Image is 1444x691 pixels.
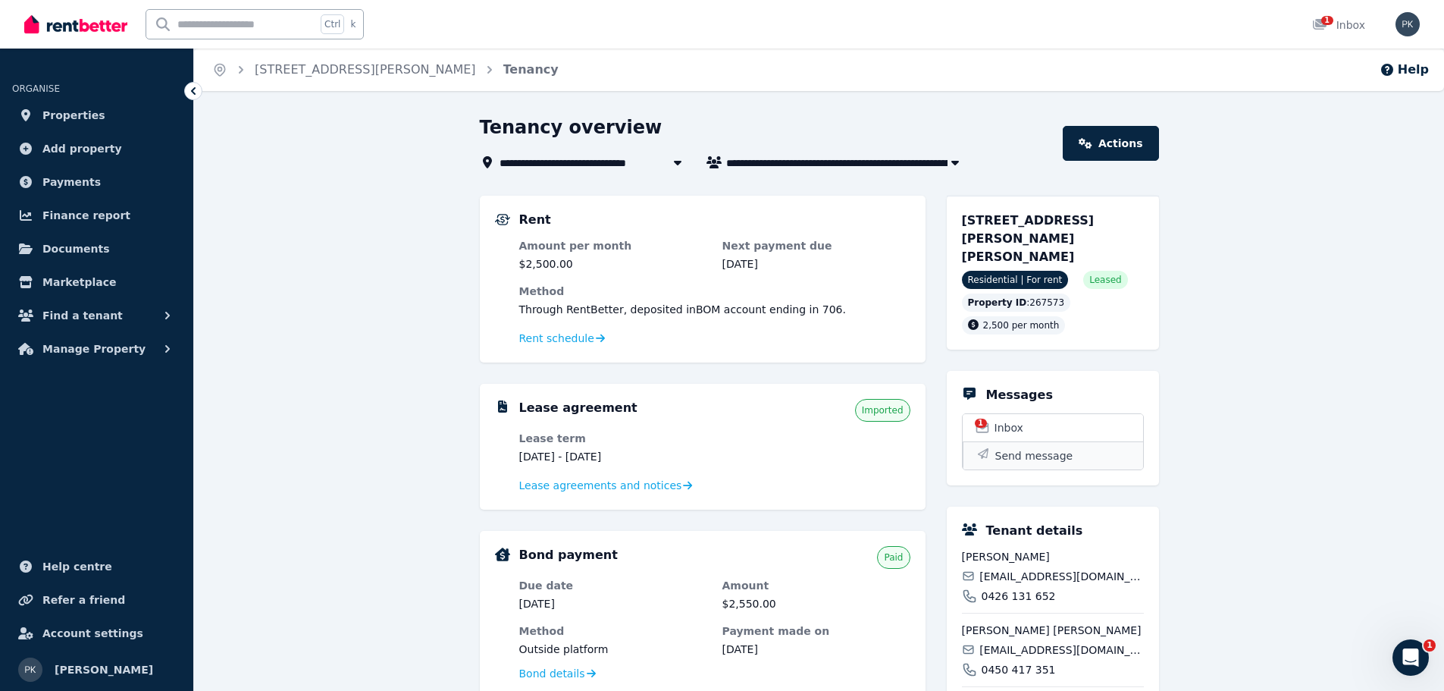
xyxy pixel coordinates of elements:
button: Send message [963,441,1143,470]
span: Send message [995,448,1073,463]
span: [PERSON_NAME] [PERSON_NAME] [962,623,1144,638]
span: Paid [884,551,903,564]
dt: Method [519,284,910,299]
span: 1 [1321,16,1333,25]
a: Marketplace [12,267,181,297]
span: 2,500 per month [983,320,1060,331]
img: Rental Payments [495,214,510,225]
span: 0450 417 351 [982,662,1056,677]
a: Actions [1063,126,1158,161]
span: 1 [975,419,987,428]
iframe: Intercom live chat [1392,639,1429,676]
dd: [DATE] [722,642,910,657]
button: Manage Property [12,334,181,364]
a: Help centre [12,551,181,582]
a: Refer a friend [12,585,181,615]
span: Through RentBetter , deposited in BOM account ending in 706 . [519,303,846,316]
a: Properties [12,100,181,130]
nav: Breadcrumb [194,49,577,91]
span: Documents [42,240,110,258]
dt: Method [519,623,707,639]
span: Finance report [42,206,130,225]
a: Bond details [519,666,596,681]
span: Refer a friend [42,591,125,609]
span: Bond details [519,666,585,681]
span: Lease agreements and notices [519,478,682,493]
a: [STREET_ADDRESS][PERSON_NAME] [255,62,476,77]
a: Documents [12,234,181,264]
span: Marketplace [42,273,116,291]
dd: $2,500.00 [519,256,707,272]
h5: Messages [986,386,1053,404]
span: 1 [1424,639,1436,652]
dt: Lease term [519,431,707,446]
span: Inbox [995,420,1023,435]
a: Tenancy [503,62,559,77]
span: Property ID [968,297,1027,309]
span: Help centre [42,558,112,576]
div: Inbox [1312,17,1365,33]
span: Ctrl [321,14,344,34]
span: Find a tenant [42,306,123,325]
dd: $2,550.00 [722,596,910,611]
a: Account settings [12,618,181,649]
a: Rent schedule [519,331,606,346]
div: : 267573 [962,294,1071,312]
img: RentBetter [24,13,127,36]
span: Rent schedule [519,331,594,346]
img: Bond Details [495,548,510,561]
a: Add property [12,133,181,164]
h5: Tenant details [986,522,1083,540]
dt: Due date [519,578,707,593]
dt: Next payment due [722,238,910,253]
span: Properties [42,106,105,124]
span: Leased [1089,274,1121,286]
h5: Lease agreement [519,399,637,417]
dd: [DATE] - [DATE] [519,449,707,464]
img: Prajwal Kashyap [1395,12,1420,36]
span: [EMAIL_ADDRESS][DOMAIN_NAME] [979,569,1143,584]
button: Help [1380,61,1429,79]
dd: Outside platform [519,642,707,657]
a: 1Inbox [963,414,1143,441]
span: ORGANISE [12,83,60,94]
span: Residential | For rent [962,271,1069,289]
a: Finance report [12,200,181,231]
span: Payments [42,173,101,191]
a: Payments [12,167,181,197]
span: [STREET_ADDRESS][PERSON_NAME][PERSON_NAME] [962,213,1095,264]
button: Find a tenant [12,300,181,331]
span: k [350,18,356,30]
span: [PERSON_NAME] [962,549,1144,564]
img: Prajwal Kashyap [18,658,42,682]
h5: Bond payment [519,546,618,564]
span: Add property [42,140,122,158]
span: Account settings [42,624,143,642]
dt: Amount [722,578,910,593]
span: [PERSON_NAME] [55,661,153,679]
dt: Payment made on [722,623,910,639]
a: Lease agreements and notices [519,478,693,493]
dd: [DATE] [519,596,707,611]
dt: Amount per month [519,238,707,253]
span: Manage Property [42,340,146,358]
dd: [DATE] [722,256,910,272]
h1: Tenancy overview [480,115,662,140]
span: Imported [862,404,904,416]
span: 0426 131 652 [982,589,1056,604]
span: [EMAIL_ADDRESS][DOMAIN_NAME] [979,642,1143,658]
h5: Rent [519,211,551,229]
